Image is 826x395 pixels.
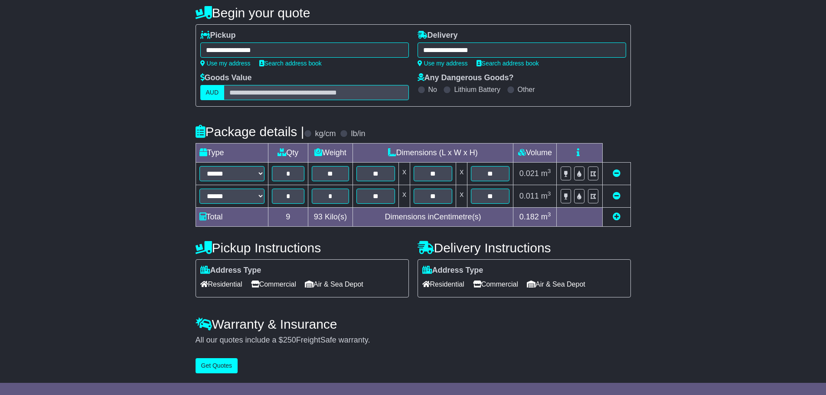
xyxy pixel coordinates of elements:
[473,277,518,291] span: Commercial
[200,31,236,40] label: Pickup
[418,73,514,83] label: Any Dangerous Goods?
[196,358,238,373] button: Get Quotes
[200,85,225,100] label: AUD
[456,185,467,208] td: x
[251,277,296,291] span: Commercial
[513,144,557,163] td: Volume
[268,208,308,227] td: 9
[548,211,551,218] sup: 3
[196,6,631,20] h4: Begin your quote
[283,336,296,344] span: 250
[315,129,336,139] label: kg/cm
[200,73,252,83] label: Goods Value
[428,85,437,94] label: No
[422,266,483,275] label: Address Type
[308,144,353,163] td: Weight
[398,185,410,208] td: x
[418,60,468,67] a: Use my address
[477,60,539,67] a: Search address book
[268,144,308,163] td: Qty
[541,192,551,200] span: m
[527,277,585,291] span: Air & Sea Depot
[454,85,500,94] label: Lithium Battery
[518,85,535,94] label: Other
[196,208,268,227] td: Total
[613,212,620,221] a: Add new item
[196,336,631,345] div: All our quotes include a $ FreightSafe warranty.
[196,144,268,163] td: Type
[196,124,304,139] h4: Package details |
[353,144,513,163] td: Dimensions (L x W x H)
[351,129,365,139] label: lb/in
[456,163,467,185] td: x
[613,192,620,200] a: Remove this item
[259,60,322,67] a: Search address book
[519,192,539,200] span: 0.011
[548,168,551,174] sup: 3
[196,241,409,255] h4: Pickup Instructions
[200,266,261,275] label: Address Type
[541,212,551,221] span: m
[613,169,620,178] a: Remove this item
[196,317,631,331] h4: Warranty & Insurance
[398,163,410,185] td: x
[353,208,513,227] td: Dimensions in Centimetre(s)
[308,208,353,227] td: Kilo(s)
[200,60,251,67] a: Use my address
[548,190,551,197] sup: 3
[418,31,458,40] label: Delivery
[314,212,323,221] span: 93
[200,277,242,291] span: Residential
[418,241,631,255] h4: Delivery Instructions
[519,169,539,178] span: 0.021
[541,169,551,178] span: m
[519,212,539,221] span: 0.182
[422,277,464,291] span: Residential
[305,277,363,291] span: Air & Sea Depot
